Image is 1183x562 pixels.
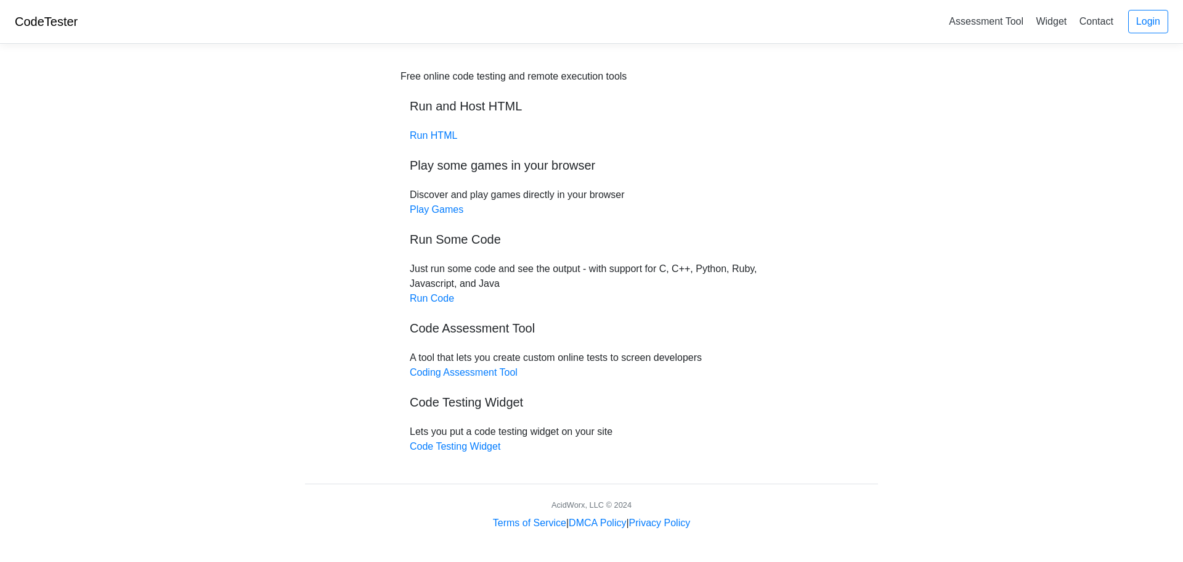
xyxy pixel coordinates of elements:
a: Coding Assessment Tool [410,367,518,378]
a: Play Games [410,204,463,215]
div: AcidWorx, LLC © 2024 [551,499,632,511]
h5: Play some games in your browser [410,158,773,173]
div: Discover and play games directly in your browser Just run some code and see the output - with sup... [400,69,783,454]
a: Run HTML [410,130,457,141]
a: Widget [1031,11,1071,31]
h5: Run and Host HTML [410,99,773,114]
a: Contact [1075,11,1118,31]
a: DMCA Policy [569,518,626,528]
a: Privacy Policy [629,518,691,528]
a: Login [1128,10,1168,33]
a: CodeTester [15,15,78,28]
a: Run Code [410,293,454,304]
a: Terms of Service [493,518,566,528]
a: Assessment Tool [944,11,1028,31]
a: Code Testing Widget [410,441,500,452]
div: | | [493,516,690,531]
div: Free online code testing and remote execution tools [400,69,627,84]
h5: Code Testing Widget [410,395,773,410]
h5: Code Assessment Tool [410,321,773,336]
h5: Run Some Code [410,232,773,247]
